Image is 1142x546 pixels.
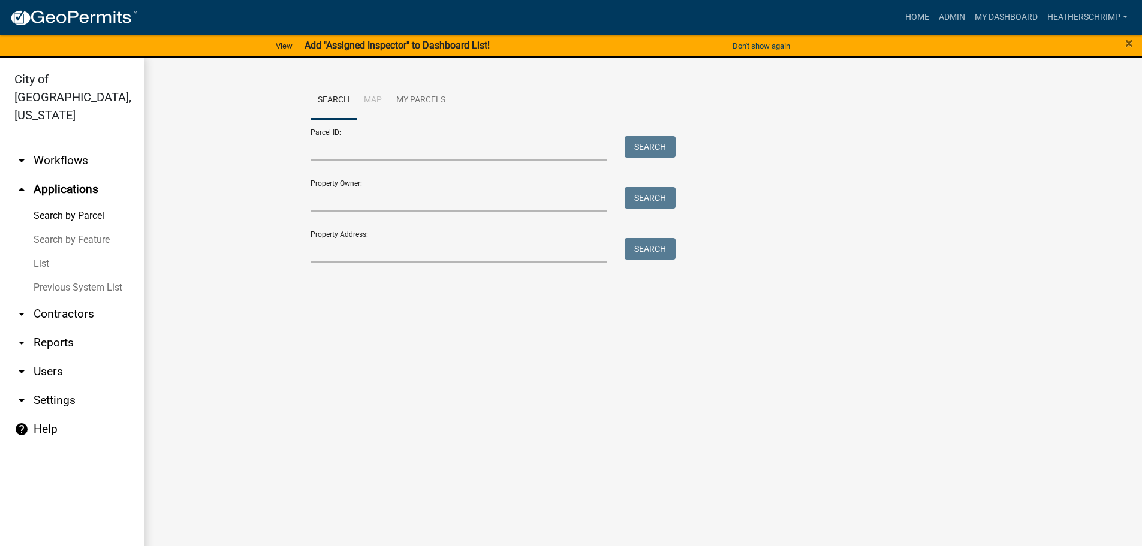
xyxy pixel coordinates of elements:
i: arrow_drop_down [14,336,29,350]
i: arrow_drop_down [14,153,29,168]
a: My Dashboard [970,6,1042,29]
span: × [1125,35,1133,52]
a: heatherschrimp [1042,6,1132,29]
a: View [271,36,297,56]
button: Search [625,238,676,260]
i: help [14,422,29,436]
button: Search [625,136,676,158]
a: Search [311,82,357,120]
strong: Add "Assigned Inspector" to Dashboard List! [305,40,490,51]
button: Close [1125,36,1133,50]
a: My Parcels [389,82,453,120]
i: arrow_drop_up [14,182,29,197]
button: Don't show again [728,36,795,56]
i: arrow_drop_down [14,364,29,379]
a: Home [900,6,934,29]
i: arrow_drop_down [14,393,29,408]
i: arrow_drop_down [14,307,29,321]
a: Admin [934,6,970,29]
button: Search [625,187,676,209]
